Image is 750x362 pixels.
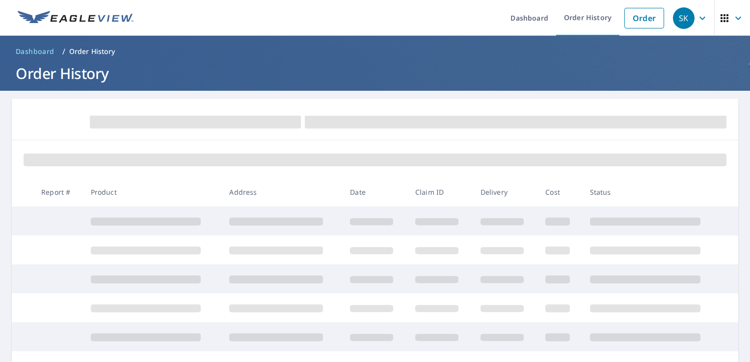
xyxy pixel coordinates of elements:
th: Report # [33,178,83,207]
th: Cost [537,178,582,207]
th: Product [83,178,222,207]
h1: Order History [12,63,738,83]
div: SK [673,7,695,29]
th: Claim ID [407,178,473,207]
th: Delivery [473,178,538,207]
nav: breadcrumb [12,44,738,59]
li: / [62,46,65,57]
th: Address [221,178,342,207]
span: Dashboard [16,47,54,56]
th: Status [582,178,721,207]
a: Dashboard [12,44,58,59]
img: EV Logo [18,11,134,26]
th: Date [342,178,407,207]
a: Order [624,8,664,28]
p: Order History [69,47,115,56]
